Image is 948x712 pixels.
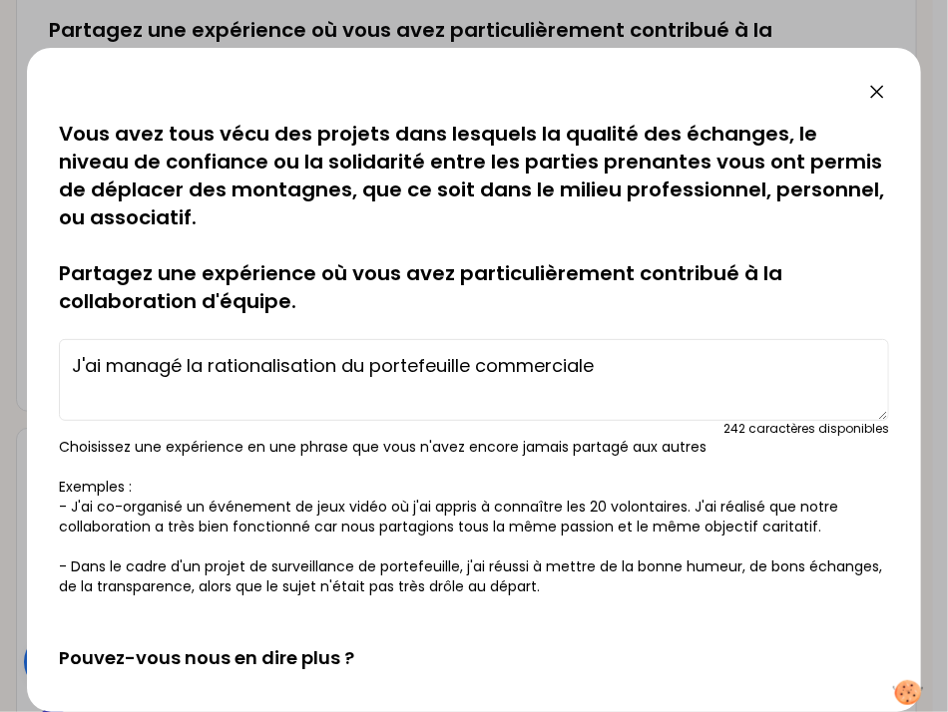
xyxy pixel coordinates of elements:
[59,437,889,596] p: Choisissez une expérience en une phrase que vous n'avez encore jamais partagé aux autres Exemples...
[59,612,889,672] h2: Pouvez-vous nous en dire plus ?
[723,421,889,437] div: 242 caractères disponibles
[59,120,889,315] p: Vous avez tous vécu des projets dans lesquels la qualité des échanges, le niveau de confiance ou ...
[59,339,889,421] textarea: J'ai managé la rationalisation du portefeuille commerciale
